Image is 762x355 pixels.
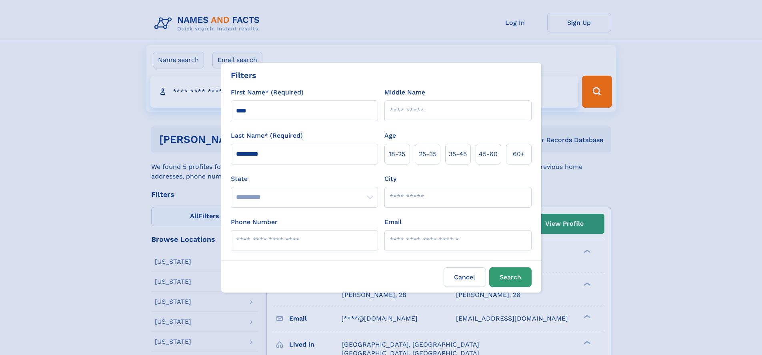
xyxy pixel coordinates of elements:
label: State [231,174,378,184]
span: 35‑45 [449,149,467,159]
label: Last Name* (Required) [231,131,303,140]
label: Middle Name [384,88,425,97]
label: Age [384,131,396,140]
span: 18‑25 [389,149,405,159]
label: City [384,174,396,184]
label: Email [384,217,402,227]
span: 45‑60 [479,149,498,159]
button: Search [489,267,532,287]
label: Cancel [444,267,486,287]
span: 60+ [513,149,525,159]
label: Phone Number [231,217,278,227]
label: First Name* (Required) [231,88,304,97]
span: 25‑35 [419,149,436,159]
div: Filters [231,69,256,81]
